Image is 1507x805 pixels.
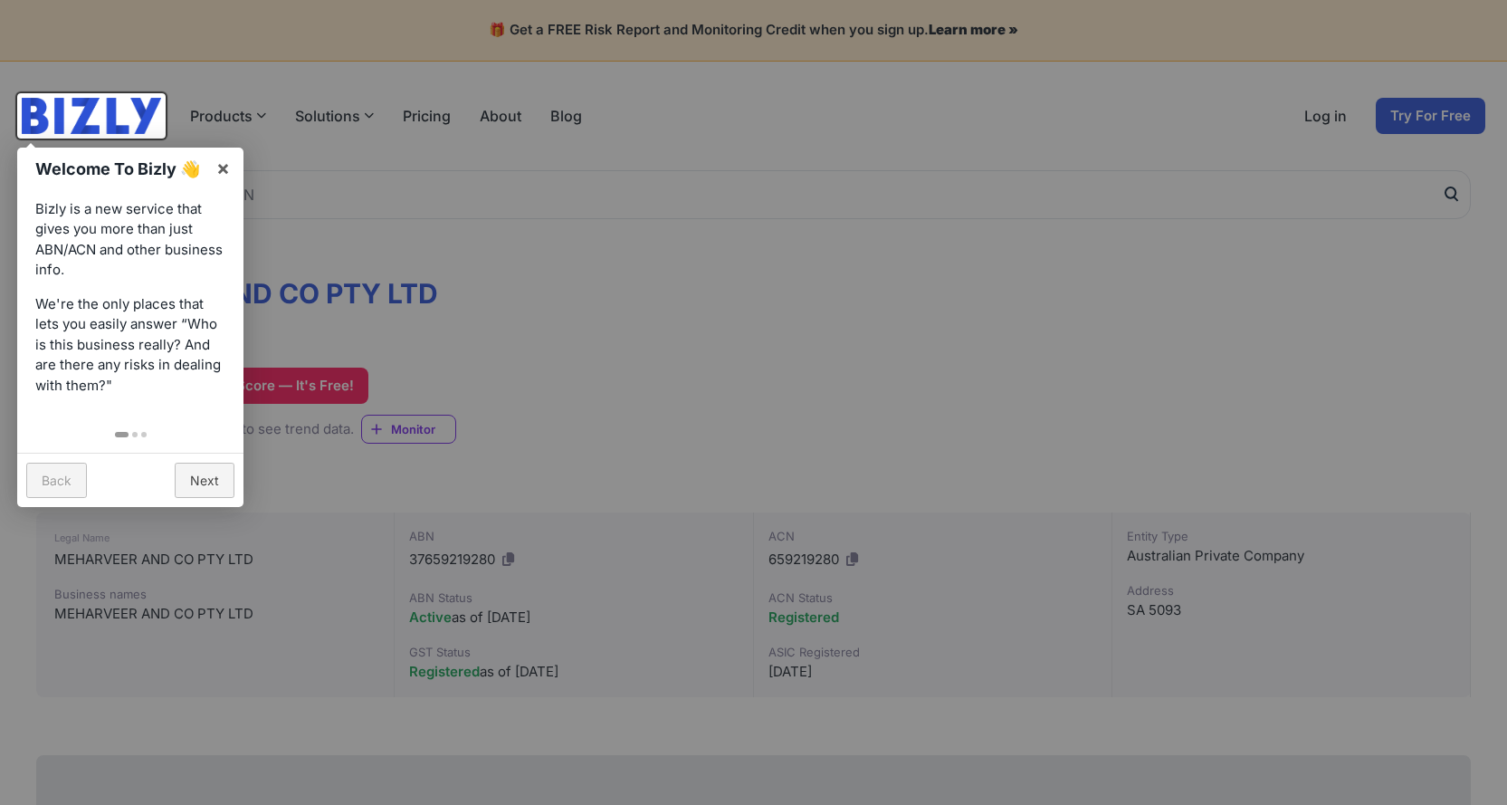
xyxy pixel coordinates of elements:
p: Bizly is a new service that gives you more than just ABN/ACN and other business info. [35,199,225,281]
h1: Welcome To Bizly 👋 [35,157,206,181]
a: × [203,148,243,188]
a: Back [26,463,87,498]
p: We're the only places that lets you easily answer “Who is this business really? And are there any... [35,294,225,397]
a: Next [175,463,234,498]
